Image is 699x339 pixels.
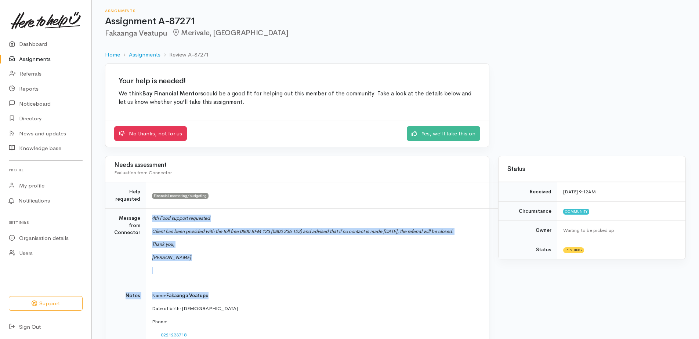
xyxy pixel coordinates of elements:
b: Bay Financial Mentors [142,90,203,97]
h3: Status [507,166,677,173]
h2: Your help is needed! [119,77,476,85]
span: Fakaanga Veatupu [166,292,209,299]
td: Help requested [105,182,146,209]
span: Merivale, [GEOGRAPHIC_DATA] [172,28,289,37]
span: Pending [563,247,584,253]
a: No thanks, not for us [114,126,187,141]
td: Owner [499,221,557,240]
p: We think could be a good fit for helping out this member of the community. Take a look at the det... [119,90,476,107]
a: Yes, we'll take this on [407,126,480,141]
h1: Assignment A-87271 [105,16,686,27]
h3: Needs assessment [114,162,480,169]
td: Circumstance [499,201,557,221]
td: Message from Connector [105,209,146,286]
p: Date of birth: [DEMOGRAPHIC_DATA] [152,305,533,312]
a: Home [105,51,120,59]
i: Thank you, [152,241,174,247]
li: Review A-87271 [160,51,209,59]
div: Waiting to be picked up [563,227,677,234]
a: Assignments [129,51,160,59]
span: Evaluation from Connector [114,169,172,176]
p: Name: [152,292,533,299]
td: Status [499,240,557,259]
h6: Settings [9,218,83,227]
time: [DATE] 9:12AM [563,189,596,195]
i: 4th Food support requested [152,215,210,221]
h6: Profile [9,165,83,175]
h2: Fakaanga Veatupu [105,29,686,37]
i: [PERSON_NAME] [152,254,191,260]
i: Client has been provided with the toll free 0800 BFM 123 (0800 236 123) and advised that if no co... [152,228,453,234]
td: Received [499,182,557,202]
button: Support [9,296,83,311]
nav: breadcrumb [105,46,686,63]
span: Community [563,209,589,215]
span: Financial mentoring/budgeting [152,193,209,199]
p: Phone: [152,318,533,325]
h6: Assignments [105,9,686,13]
a: 0221233718 [161,332,186,338]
